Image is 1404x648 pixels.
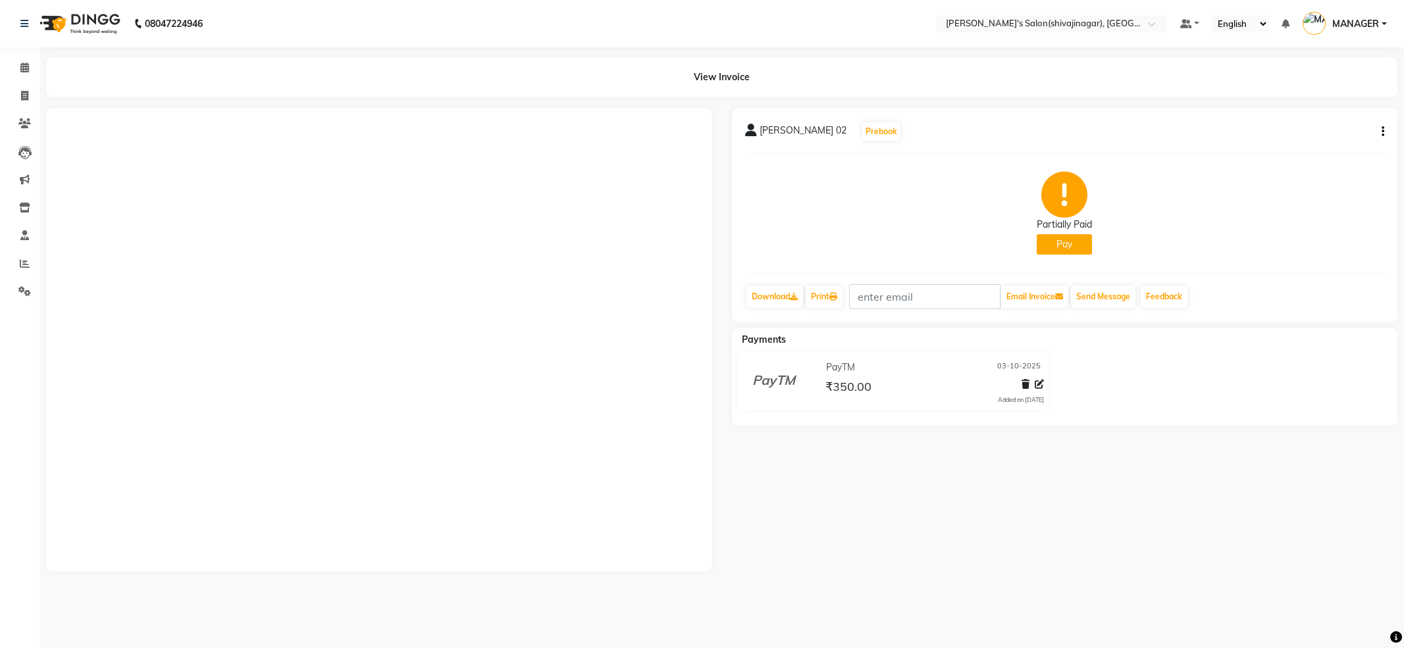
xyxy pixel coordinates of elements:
[1332,17,1379,31] span: MANAGER
[826,361,855,374] span: PayTM
[1037,234,1092,255] button: Pay
[760,124,846,142] span: [PERSON_NAME] 02
[1037,218,1092,232] div: Partially Paid
[1001,286,1068,308] button: Email Invoice
[862,122,900,141] button: Prebook
[34,5,124,42] img: logo
[825,379,871,397] span: ₹350.00
[1303,12,1326,35] img: MANAGER
[145,5,203,42] b: 08047224946
[849,284,1001,309] input: enter email
[1141,286,1187,308] a: Feedback
[998,395,1044,405] div: Added on [DATE]
[742,334,786,345] span: Payments
[1071,286,1135,308] button: Send Message
[746,286,803,308] a: Download
[997,361,1041,374] span: 03-10-2025
[46,57,1397,97] div: View Invoice
[806,286,843,308] a: Print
